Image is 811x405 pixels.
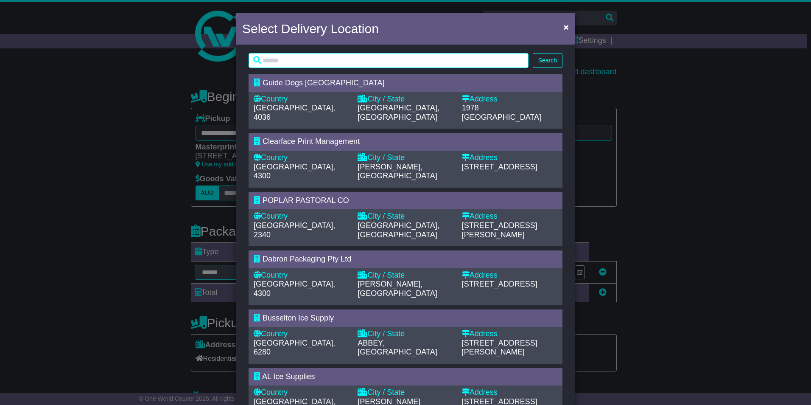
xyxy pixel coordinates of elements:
span: × [564,22,569,32]
div: Address [462,271,557,280]
div: City / State [358,153,453,163]
span: POPLAR PASTORAL CO [263,196,349,205]
span: [STREET_ADDRESS][PERSON_NAME] [462,221,537,239]
span: [GEOGRAPHIC_DATA], 4036 [254,104,335,121]
span: [STREET_ADDRESS] [462,280,537,288]
div: Address [462,153,557,163]
span: ABBEY, [GEOGRAPHIC_DATA] [358,339,437,357]
div: City / State [358,271,453,280]
div: City / State [358,388,453,397]
span: AL Ice Supplies [262,372,315,381]
span: [GEOGRAPHIC_DATA], 6280 [254,339,335,357]
div: Country [254,388,349,397]
div: Country [254,329,349,339]
div: City / State [358,329,453,339]
div: Country [254,271,349,280]
div: Country [254,212,349,221]
div: Address [462,212,557,221]
span: [PERSON_NAME], [GEOGRAPHIC_DATA] [358,163,437,180]
div: Address [462,95,557,104]
button: Close [559,18,573,36]
span: [PERSON_NAME], [GEOGRAPHIC_DATA] [358,280,437,298]
div: Country [254,153,349,163]
div: Country [254,95,349,104]
span: [GEOGRAPHIC_DATA], 4300 [254,163,335,180]
span: [STREET_ADDRESS][PERSON_NAME] [462,339,537,357]
h4: Select Delivery Location [242,19,379,38]
span: 1978 [GEOGRAPHIC_DATA] [462,104,541,121]
span: Dabron Packaging Pty Ltd [263,255,351,263]
span: Guide Dogs [GEOGRAPHIC_DATA] [263,79,384,87]
div: City / State [358,212,453,221]
span: [GEOGRAPHIC_DATA], [GEOGRAPHIC_DATA] [358,104,439,121]
span: [GEOGRAPHIC_DATA], 2340 [254,221,335,239]
div: Address [462,388,557,397]
div: Address [462,329,557,339]
span: [GEOGRAPHIC_DATA], [GEOGRAPHIC_DATA] [358,221,439,239]
span: [GEOGRAPHIC_DATA], 4300 [254,280,335,298]
button: Search [533,53,562,68]
span: [STREET_ADDRESS] [462,163,537,171]
div: City / State [358,95,453,104]
span: Busselton Ice Supply [263,314,334,322]
span: Clearface Print Management [263,137,360,146]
